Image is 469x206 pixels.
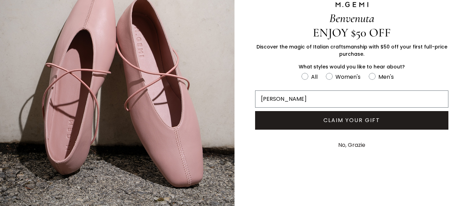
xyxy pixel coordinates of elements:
[311,73,318,81] div: All
[335,73,361,81] div: Women's
[255,111,448,130] button: CLAIM YOUR GIFT
[335,1,369,8] img: M.GEMI
[329,11,374,25] span: Benvenuta
[255,90,448,108] input: Email Address
[256,43,447,57] span: Discover the magic of Italian craftsmanship with $50 off your first full-price purchase.
[313,25,391,40] span: ENJOY $50 OFF
[378,73,394,81] div: Men's
[335,137,369,154] button: No, Grazie
[299,63,405,70] span: What styles would you like to hear about?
